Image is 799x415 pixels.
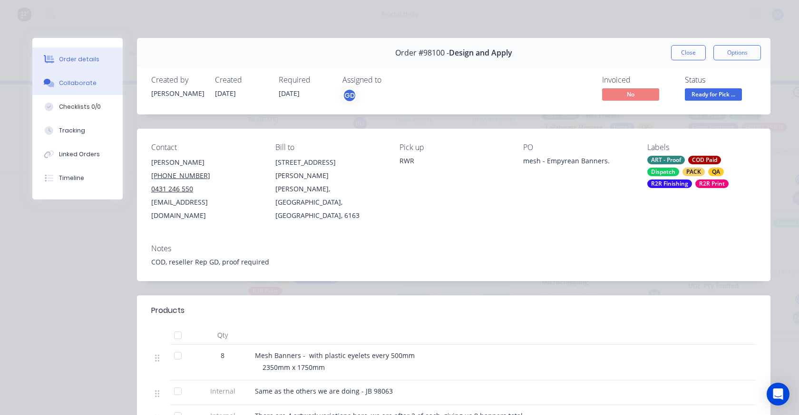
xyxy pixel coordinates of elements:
button: Tracking [32,119,123,142]
span: Design and Apply [449,48,512,57]
tcxspan: Call (08) 9314 6640 via 3CX [151,171,210,180]
div: [STREET_ADDRESS][PERSON_NAME][PERSON_NAME], [GEOGRAPHIC_DATA], [GEOGRAPHIC_DATA], 6163 [275,156,384,222]
div: Required [279,75,331,85]
div: Qty [194,326,251,345]
div: [EMAIL_ADDRESS][DOMAIN_NAME] [151,196,260,222]
button: Checklists 0/0 [32,95,123,119]
button: Order details [32,47,123,71]
button: Collaborate [32,71,123,95]
button: Options [713,45,761,60]
div: Order details [59,55,99,64]
div: Status [685,75,756,85]
div: Created [215,75,267,85]
span: Same as the others we are doing - JB 98063 [255,387,393,396]
button: Linked Orders [32,142,123,166]
div: R2R Finishing [647,179,692,188]
div: PACK [682,168,705,176]
div: R2R Print [695,179,729,188]
span: [DATE] [215,89,236,98]
div: [PERSON_NAME] [151,156,260,169]
div: ART - Proof [647,156,685,164]
div: Collaborate [59,79,97,87]
div: [PERSON_NAME], [GEOGRAPHIC_DATA], [GEOGRAPHIC_DATA], 6163 [275,182,384,222]
button: Ready for Pick ... [685,88,742,103]
div: Assigned to [342,75,438,85]
div: Linked Orders [59,150,100,159]
div: Dispatch [647,168,679,176]
div: Open Intercom Messenger [767,383,789,406]
div: Products [151,305,185,316]
div: Pick up [399,143,508,152]
span: Internal [198,386,247,396]
div: Notes [151,244,756,253]
span: Ready for Pick ... [685,88,742,100]
div: Contact [151,143,260,152]
div: RWR [399,156,508,166]
button: Timeline [32,166,123,190]
button: Close [671,45,706,60]
button: GD [342,88,357,103]
div: QA [708,168,724,176]
span: Order #98100 - [395,48,449,57]
div: Labels [647,143,756,152]
span: [DATE] [279,89,300,98]
div: Created by [151,75,204,85]
div: PO [523,143,632,152]
div: [PERSON_NAME][PHONE_NUMBER]0431 246 550[EMAIL_ADDRESS][DOMAIN_NAME] [151,156,260,222]
div: Checklists 0/0 [59,103,101,111]
div: mesh - Empyrean Banners. [523,156,632,169]
div: Bill to [275,143,384,152]
div: Timeline [59,174,84,182]
span: No [602,88,659,100]
span: Mesh Banners - with plastic eyelets every 500mm [255,351,415,360]
div: [STREET_ADDRESS][PERSON_NAME] [275,156,384,182]
div: COD, reseller Rep GD, proof required [151,257,756,267]
div: Tracking [59,126,85,135]
tcxspan: Call 0431 246 550 via 3CX [151,184,193,193]
span: 8 [221,350,224,360]
div: COD Paid [688,156,721,164]
span: 2350mm x 1750mm [263,363,325,372]
div: Invoiced [602,75,673,85]
div: [PERSON_NAME] [151,88,204,98]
